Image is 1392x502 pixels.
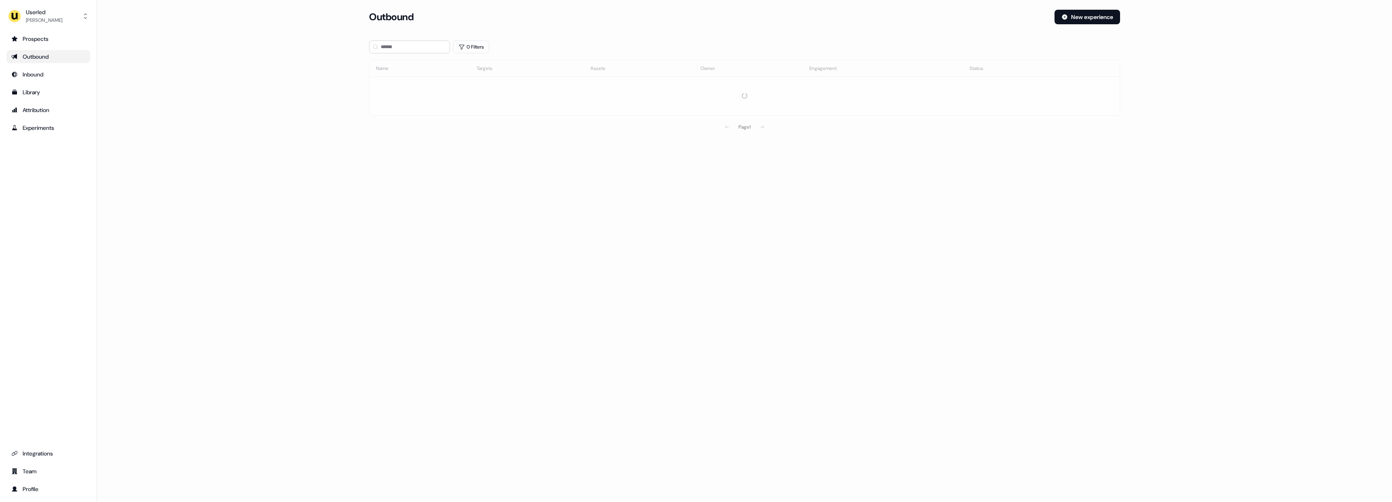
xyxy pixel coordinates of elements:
[26,8,62,16] div: Userled
[11,467,85,475] div: Team
[6,121,90,134] a: Go to experiments
[11,35,85,43] div: Prospects
[26,16,62,24] div: [PERSON_NAME]
[6,465,90,478] a: Go to team
[11,485,85,493] div: Profile
[1055,10,1120,24] button: New experience
[11,88,85,96] div: Library
[6,50,90,63] a: Go to outbound experience
[11,70,85,78] div: Inbound
[11,53,85,61] div: Outbound
[11,449,85,458] div: Integrations
[6,447,90,460] a: Go to integrations
[6,86,90,99] a: Go to templates
[369,11,414,23] h3: Outbound
[6,104,90,116] a: Go to attribution
[6,483,90,496] a: Go to profile
[11,106,85,114] div: Attribution
[6,32,90,45] a: Go to prospects
[11,124,85,132] div: Experiments
[6,68,90,81] a: Go to Inbound
[453,40,489,53] button: 0 Filters
[6,6,90,26] button: Userled[PERSON_NAME]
